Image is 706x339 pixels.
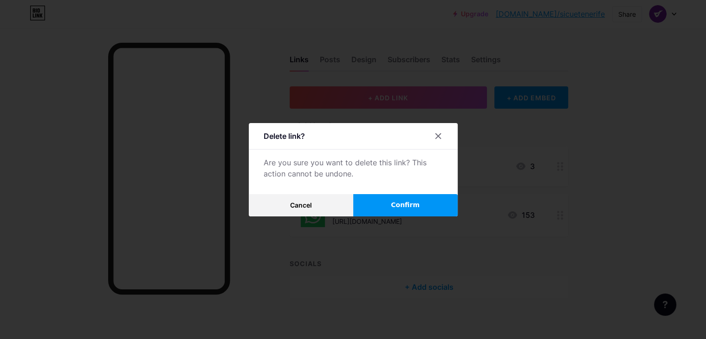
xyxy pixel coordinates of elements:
span: Confirm [391,200,420,210]
button: Confirm [353,194,458,216]
span: Cancel [290,201,312,209]
div: Are you sure you want to delete this link? This action cannot be undone. [264,157,443,179]
button: Cancel [249,194,353,216]
div: Delete link? [264,130,305,142]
